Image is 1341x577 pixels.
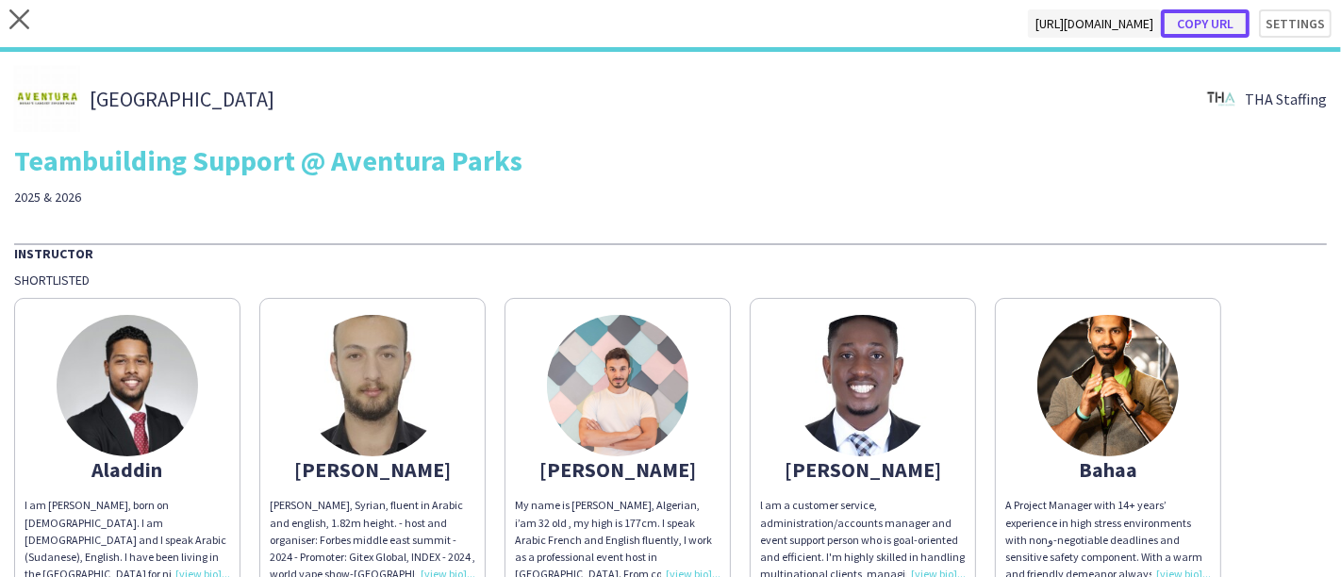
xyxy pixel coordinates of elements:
div: [PERSON_NAME] [270,461,475,478]
span: [URL][DOMAIN_NAME] [1028,9,1161,38]
img: thumb-671091bbebc1e.jpg [792,315,934,456]
img: thumb-2cceb2fb-5eb7-4569-8d84-37a1d93806f4.jpg [14,66,80,132]
div: [PERSON_NAME] [760,461,966,478]
button: Copy url [1161,9,1250,38]
img: thumb-74c72526-6d13-4412-b5e2-e50dba63226a.jpg [547,315,688,456]
span: THA Staffing [1245,91,1327,107]
span: [GEOGRAPHIC_DATA] [90,91,274,107]
div: Bahaa [1005,461,1211,478]
img: thumb-622b5ee98520d.jpeg [1037,315,1179,456]
div: Shortlisted [14,272,1327,288]
button: Settings [1259,9,1332,38]
div: [PERSON_NAME] [515,461,720,478]
div: Aladdin [25,461,230,478]
img: thumb-669784b8bf157.jpg [302,315,443,456]
div: Teambuilding Support @ Aventura Parks [14,146,1327,174]
div: 2025 & 2026 [14,189,473,206]
img: thumb-67d642901d33e.jpg [57,315,198,456]
div: Instructor [14,243,1327,262]
img: thumb-b6063ec5-e754-4fff-8a34-bfafd5e2a50e.png [1207,85,1235,113]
